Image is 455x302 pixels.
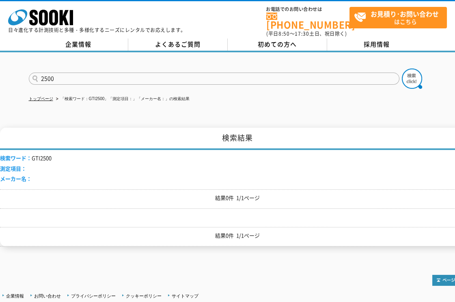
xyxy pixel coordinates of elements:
a: クッキーポリシー [126,293,162,298]
a: プライバシーポリシー [71,293,116,298]
a: 採用情報 [327,39,427,51]
span: はこちら [354,7,446,28]
span: 8:50 [278,30,290,37]
span: 17:30 [295,30,309,37]
li: 「検索ワード：GTI2500」「測定項目：」「メーカー名：」の検索結果 [54,95,190,103]
span: 初めての方へ [258,40,297,49]
img: btn_search.png [402,69,422,89]
a: お問い合わせ [34,293,61,298]
span: お電話でのお問い合わせは [266,7,349,12]
p: 日々進化する計測技術と多種・多様化するニーズにレンタルでお応えします。 [8,28,186,32]
input: 商品名、型式、NETIS番号を入力してください [29,73,399,85]
a: 初めての方へ [228,39,327,51]
a: トップページ [29,96,53,101]
a: お見積り･お問い合わせはこちら [349,7,447,28]
a: 企業情報 [29,39,128,51]
span: (平日 ～ 土日、祝日除く) [266,30,347,37]
a: [PHONE_NUMBER] [266,13,349,29]
a: よくあるご質問 [128,39,228,51]
a: 企業情報 [6,293,24,298]
strong: お見積り･お問い合わせ [371,9,439,19]
a: サイトマップ [172,293,198,298]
